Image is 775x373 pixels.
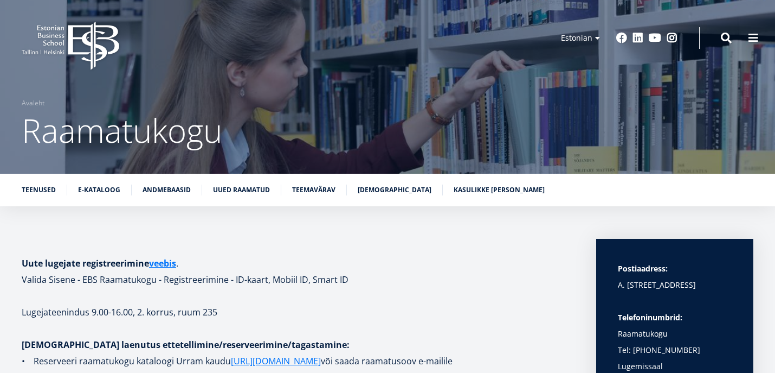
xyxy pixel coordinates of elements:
a: [URL][DOMAIN_NAME] [231,353,321,369]
a: Teemavärav [292,185,335,195]
strong: Telefoninumbrid: [618,312,682,323]
p: Lugejateenindus 9.00-16.00, 2. korrus, ruum 235 [22,304,574,320]
a: Facebook [616,33,627,43]
p: Raamatukogu [618,309,732,342]
a: Avaleht [22,98,44,109]
a: E-kataloog [78,185,120,195]
a: Linkedin [632,33,643,43]
strong: Postiaadress: [618,263,668,274]
span: Raamatukogu [22,108,222,153]
a: Kasulikke [PERSON_NAME] [454,185,545,195]
a: Teenused [22,185,56,195]
a: Instagram [667,33,677,43]
a: veebis [149,255,176,271]
a: [DEMOGRAPHIC_DATA] [358,185,431,195]
p: A. [STREET_ADDRESS] [618,277,732,293]
strong: Uute lugejate registreerimine [22,257,176,269]
h1: . Valida Sisene - EBS Raamatukogu - Registreerimine - ID-kaart, Mobiil ID, Smart ID [22,255,574,288]
a: Andmebaasid [143,185,191,195]
strong: [DEMOGRAPHIC_DATA] laenutus ettetellimine/reserveerimine/tagastamine: [22,339,350,351]
a: Youtube [649,33,661,43]
a: Uued raamatud [213,185,270,195]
